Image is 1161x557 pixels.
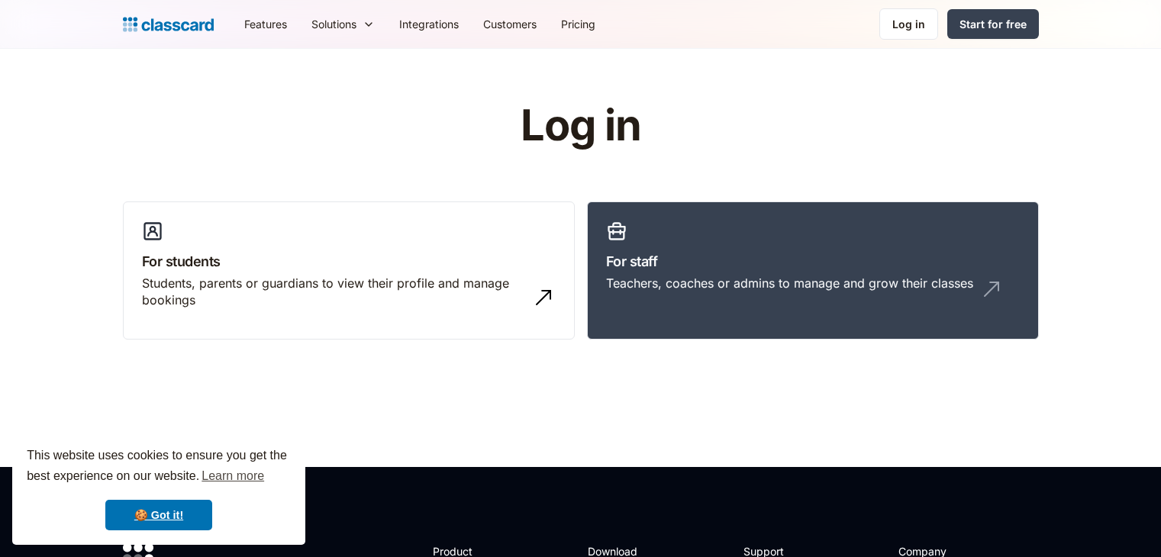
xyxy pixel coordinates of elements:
div: Log in [892,16,925,32]
h3: For students [142,251,556,272]
a: Start for free [947,9,1039,39]
a: Log in [879,8,938,40]
a: Customers [471,7,549,41]
a: Pricing [549,7,608,41]
a: learn more about cookies [199,465,266,488]
a: For staffTeachers, coaches or admins to manage and grow their classes [587,201,1039,340]
div: cookieconsent [12,432,305,545]
div: Students, parents or guardians to view their profile and manage bookings [142,275,525,309]
a: For studentsStudents, parents or guardians to view their profile and manage bookings [123,201,575,340]
a: dismiss cookie message [105,500,212,530]
span: This website uses cookies to ensure you get the best experience on our website. [27,446,291,488]
h1: Log in [338,102,823,150]
h3: For staff [606,251,1020,272]
div: Solutions [299,7,387,41]
div: Solutions [311,16,356,32]
a: Integrations [387,7,471,41]
div: Start for free [959,16,1027,32]
a: Features [232,7,299,41]
a: home [123,14,214,35]
div: Teachers, coaches or admins to manage and grow their classes [606,275,973,291]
